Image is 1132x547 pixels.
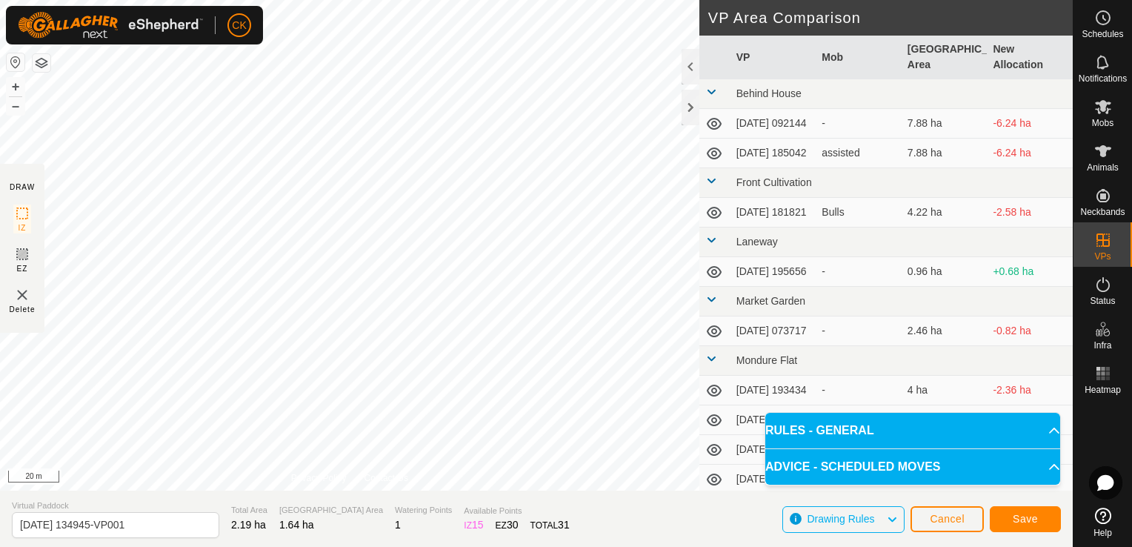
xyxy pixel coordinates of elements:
[987,316,1073,346] td: -0.82 ha
[1090,296,1115,305] span: Status
[730,376,816,405] td: [DATE] 193434
[987,376,1073,405] td: -2.36 ha
[822,205,896,220] div: Bulls
[822,116,896,131] div: -
[765,449,1060,485] p-accordion-header: ADVICE - SCHEDULED MOVES
[987,198,1073,228] td: -2.58 ha
[816,36,902,79] th: Mob
[730,36,816,79] th: VP
[730,257,816,287] td: [DATE] 195656
[231,519,266,531] span: 2.19 ha
[1092,119,1113,127] span: Mobs
[822,264,896,279] div: -
[1079,74,1127,83] span: Notifications
[395,519,401,531] span: 1
[730,316,816,346] td: [DATE] 073717
[395,504,452,517] span: Watering Points
[7,78,24,96] button: +
[19,222,27,233] span: IZ
[530,517,570,533] div: TOTAL
[464,505,569,517] span: Available Points
[279,504,383,517] span: [GEOGRAPHIC_DATA] Area
[736,236,778,248] span: Laneway
[364,471,408,485] a: Contact Us
[1093,341,1111,350] span: Infra
[231,504,267,517] span: Total Area
[765,413,1060,448] p-accordion-header: RULES - GENERAL
[736,354,797,366] span: Mondure Flat
[472,519,484,531] span: 15
[232,18,246,33] span: CK
[822,382,896,398] div: -
[1087,163,1119,172] span: Animals
[708,9,1073,27] h2: VP Area Comparison
[822,145,896,161] div: assisted
[33,54,50,72] button: Map Layers
[987,36,1073,79] th: New Allocation
[730,139,816,168] td: [DATE] 185042
[13,286,31,304] img: VP
[464,517,483,533] div: IZ
[730,405,816,435] td: [DATE] 202934
[902,36,988,79] th: [GEOGRAPHIC_DATA] Area
[496,517,519,533] div: EZ
[18,12,203,39] img: Gallagher Logo
[507,519,519,531] span: 30
[910,506,984,532] button: Cancel
[736,176,812,188] span: Front Cultivation
[730,465,816,494] td: [DATE] 203045
[987,257,1073,287] td: +0.68 ha
[1085,385,1121,394] span: Heatmap
[730,435,816,465] td: [DATE] 203021
[17,263,28,274] span: EZ
[7,97,24,115] button: –
[987,139,1073,168] td: -6.24 ha
[902,405,988,435] td: 4.56 ha
[12,500,219,512] span: Virtual Paddock
[279,519,314,531] span: 1.64 ha
[1073,502,1132,543] a: Help
[902,109,988,139] td: 7.88 ha
[902,316,988,346] td: 2.46 ha
[10,304,36,315] span: Delete
[1093,528,1112,537] span: Help
[1013,513,1038,525] span: Save
[1082,30,1123,39] span: Schedules
[1094,252,1111,261] span: VPs
[7,53,24,71] button: Reset Map
[822,323,896,339] div: -
[987,405,1073,435] td: -2.92 ha
[990,506,1061,532] button: Save
[10,182,35,193] div: DRAW
[765,422,874,440] span: RULES - GENERAL
[736,87,802,99] span: Behind House
[987,109,1073,139] td: -6.24 ha
[730,198,816,228] td: [DATE] 181821
[291,471,347,485] a: Privacy Policy
[1080,208,1125,216] span: Neckbands
[930,513,965,525] span: Cancel
[736,295,805,307] span: Market Garden
[902,198,988,228] td: 4.22 ha
[558,519,570,531] span: 31
[807,513,874,525] span: Drawing Rules
[902,257,988,287] td: 0.96 ha
[902,376,988,405] td: 4 ha
[765,458,940,476] span: ADVICE - SCHEDULED MOVES
[902,139,988,168] td: 7.88 ha
[730,109,816,139] td: [DATE] 092144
